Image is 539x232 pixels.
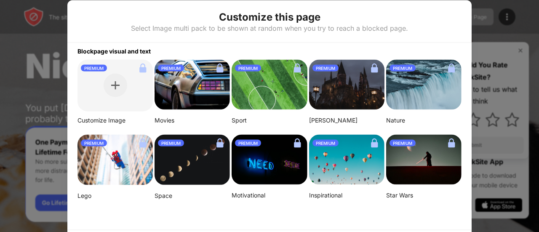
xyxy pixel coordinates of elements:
div: Customize Image [77,117,153,124]
div: Movies [155,117,230,124]
img: image-22-small.png [386,134,462,185]
div: Customize this page [219,10,320,24]
img: ian-dooley-DuBNA1QMpPA-unsplash-small.png [309,134,384,185]
div: Space [155,192,230,200]
div: Lego [77,192,153,199]
div: PREMIUM [235,64,261,71]
div: [PERSON_NAME] [309,117,384,124]
div: Sport [232,117,307,124]
div: PREMIUM [158,139,184,146]
img: aditya-vyas-5qUJfO4NU4o-unsplash-small.png [309,59,384,110]
div: PREMIUM [158,64,184,71]
div: PREMIUM [81,139,107,146]
div: PREMIUM [81,64,107,71]
img: lock.svg [213,136,227,149]
div: Inspirational [309,192,384,199]
img: lock.svg [291,136,304,149]
img: mehdi-messrro-gIpJwuHVwt0-unsplash-small.png [77,134,153,185]
div: PREMIUM [312,139,339,146]
img: lock.svg [445,136,458,149]
img: lock.svg [368,136,381,149]
img: lock.svg [136,136,149,149]
img: aditya-chinchure-LtHTe32r_nA-unsplash.png [386,59,462,110]
img: alexis-fauvet-qfWf9Muwp-c-unsplash-small.png [232,134,307,185]
div: PREMIUM [390,64,416,71]
img: linda-xu-KsomZsgjLSA-unsplash.png [155,134,230,185]
div: Nature [386,117,462,124]
img: lock.svg [291,61,304,75]
img: lock.svg [136,61,149,75]
div: Blockpage visual and text [67,43,472,54]
div: Star Wars [386,192,462,199]
div: PREMIUM [312,64,339,71]
div: PREMIUM [235,139,261,146]
img: plus.svg [111,81,120,90]
div: Motivational [232,192,307,199]
div: Select Image multi pack to be shown at random when you try to reach a blocked page. [131,24,408,32]
img: jeff-wang-p2y4T4bFws4-unsplash-small.png [232,59,307,110]
img: lock.svg [445,61,458,75]
div: PREMIUM [390,139,416,146]
img: image-26.png [155,59,230,110]
img: lock.svg [213,61,227,75]
img: lock.svg [368,61,381,75]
